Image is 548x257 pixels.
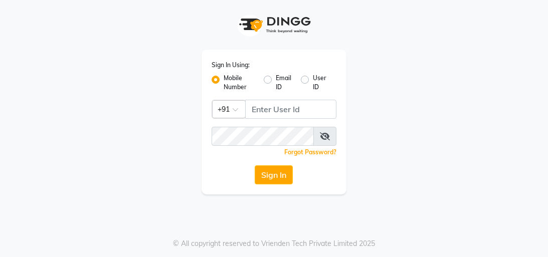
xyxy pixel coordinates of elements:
[255,165,293,184] button: Sign In
[245,100,337,119] input: Username
[276,74,293,92] label: Email ID
[234,10,314,40] img: logo1.svg
[313,74,328,92] label: User ID
[212,127,314,146] input: Username
[224,74,256,92] label: Mobile Number
[284,148,336,156] a: Forgot Password?
[212,61,250,70] label: Sign In Using:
